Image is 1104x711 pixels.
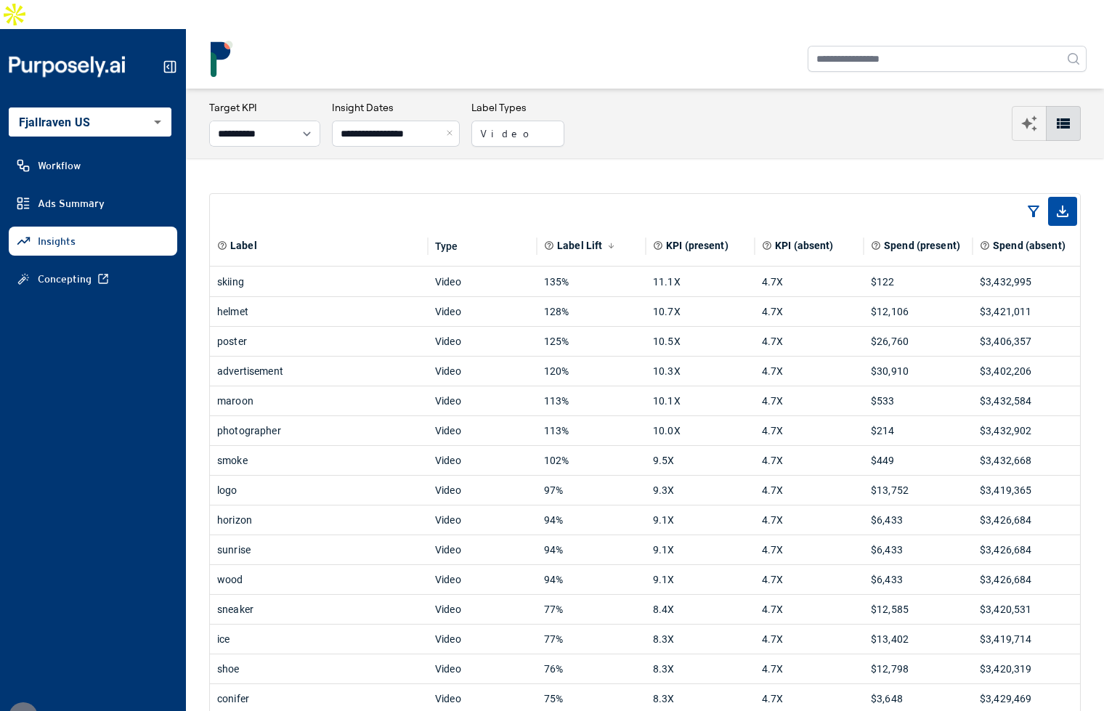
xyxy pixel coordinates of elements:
[871,654,965,683] div: $12,798
[435,297,529,326] div: Video
[871,267,965,296] div: $122
[980,327,1074,356] div: $3,406,357
[980,357,1074,386] div: $3,402,206
[980,446,1074,475] div: $3,432,668
[871,565,965,594] div: $6,433
[217,446,421,475] div: smoke
[217,386,421,415] div: maroon
[217,476,421,505] div: logo
[217,595,421,624] div: sneaker
[444,121,460,147] button: Close
[544,565,638,594] div: 94%
[435,416,529,445] div: Video
[544,297,638,326] div: 128%
[1048,197,1077,226] span: Export as CSV
[217,565,421,594] div: wood
[653,625,747,654] div: 8.3X
[980,416,1074,445] div: $3,432,902
[980,535,1074,564] div: $3,426,684
[762,386,856,415] div: 4.7X
[653,476,747,505] div: 9.3X
[980,505,1074,535] div: $3,426,684
[557,238,602,253] span: Label Lift
[217,297,421,326] div: helmet
[217,654,421,683] div: shoe
[9,107,171,137] div: Fjallraven US
[203,41,240,77] img: logo
[871,386,965,415] div: $533
[884,238,960,253] span: Spend (present)
[762,416,856,445] div: 4.7X
[435,446,529,475] div: Video
[544,654,638,683] div: 76%
[666,238,728,253] span: KPI (present)
[871,327,965,356] div: $26,760
[435,240,458,252] div: Type
[217,625,421,654] div: ice
[435,535,529,564] div: Video
[871,297,965,326] div: $12,106
[544,446,638,475] div: 102%
[762,327,856,356] div: 4.7X
[217,505,421,535] div: horizon
[217,267,421,296] div: skiing
[653,327,747,356] div: 10.5X
[980,297,1074,326] div: $3,421,011
[762,446,856,475] div: 4.7X
[544,595,638,624] div: 77%
[435,565,529,594] div: Video
[871,625,965,654] div: $13,402
[544,416,638,445] div: 113%
[653,297,747,326] div: 10.7X
[217,416,421,445] div: photographer
[871,535,965,564] div: $6,433
[653,416,747,445] div: 10.0X
[653,386,747,415] div: 10.1X
[9,264,177,293] a: Concepting
[871,505,965,535] div: $6,433
[871,416,965,445] div: $214
[9,151,177,180] a: Workflow
[217,535,421,564] div: sunrise
[653,595,747,624] div: 8.4X
[980,625,1074,654] div: $3,419,714
[762,625,856,654] div: 4.7X
[653,654,747,683] div: 8.3X
[762,267,856,296] div: 4.7X
[653,240,663,251] svg: Aggregate KPI value of all ads where label is present
[762,476,856,505] div: 4.7X
[9,189,177,218] a: Ads Summary
[38,272,92,286] span: Concepting
[653,357,747,386] div: 10.3X
[217,357,421,386] div: advertisement
[762,535,856,564] div: 4.7X
[980,654,1074,683] div: $3,420,319
[653,505,747,535] div: 9.1X
[544,327,638,356] div: 125%
[653,267,747,296] div: 11.1X
[762,595,856,624] div: 4.7X
[762,505,856,535] div: 4.7X
[435,267,529,296] div: Video
[544,505,638,535] div: 94%
[544,476,638,505] div: 97%
[544,267,638,296] div: 135%
[980,267,1074,296] div: $3,432,995
[762,240,772,251] svg: Aggregate KPI value of all ads where label is absent
[762,654,856,683] div: 4.7X
[544,535,638,564] div: 94%
[871,357,965,386] div: $30,910
[435,625,529,654] div: Video
[653,565,747,594] div: 9.1X
[653,535,747,564] div: 9.1X
[604,238,619,253] button: Sort
[38,196,105,211] span: Ads Summary
[871,476,965,505] div: $13,752
[38,158,81,173] span: Workflow
[980,476,1074,505] div: $3,419,365
[332,100,460,115] h3: Insight Dates
[209,100,320,115] h3: Target KPI
[471,100,564,115] h3: Label Types
[435,595,529,624] div: Video
[653,446,747,475] div: 9.5X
